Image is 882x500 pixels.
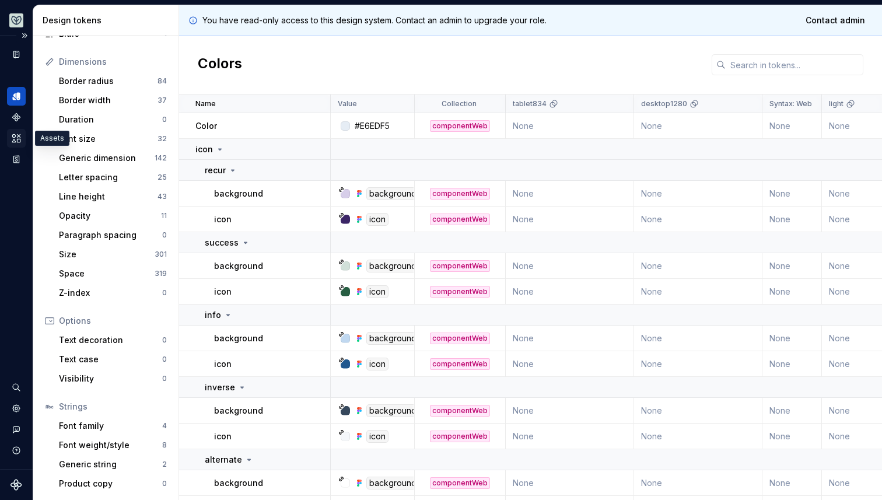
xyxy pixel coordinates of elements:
div: componentWeb [430,405,490,417]
td: None [634,207,762,232]
a: Settings [7,399,26,418]
div: 11 [161,211,167,221]
p: Color [195,120,217,132]
p: Collection [442,99,477,109]
a: Font size32 [54,130,171,148]
a: Letter spacing25 [54,168,171,187]
a: Border radius84 [54,72,171,90]
div: Options [59,315,167,327]
td: None [506,207,634,232]
div: icon [366,213,388,226]
div: 0 [162,115,167,124]
p: recur [205,165,226,176]
td: None [634,351,762,377]
div: componentWeb [430,358,490,370]
div: 301 [155,250,167,259]
a: Storybook stories [7,150,26,169]
td: None [762,253,822,279]
div: componentWeb [430,214,490,225]
p: light [829,99,843,109]
h2: Colors [198,54,242,75]
div: Letter spacing [59,172,157,183]
p: desktop1280 [641,99,687,109]
td: None [506,351,634,377]
div: Duration [59,114,162,125]
div: Z-index [59,287,162,299]
div: Generic dimension [59,152,155,164]
div: Visibility [59,373,162,384]
p: You have read-only access to this design system. Contact an admin to upgrade your role. [202,15,547,26]
div: Font weight/style [59,439,162,451]
div: Border radius [59,75,157,87]
a: Size301 [54,245,171,264]
p: icon [214,286,232,298]
p: background [214,333,263,344]
p: Value [338,99,357,109]
div: Assets [35,131,69,146]
div: Search ⌘K [7,378,26,397]
a: Contact admin [798,10,873,31]
img: 256e2c79-9abd-4d59-8978-03feab5a3943.png [9,13,23,27]
a: Assets [7,129,26,148]
p: background [214,188,263,200]
div: 84 [157,76,167,86]
a: Visibility0 [54,369,171,388]
p: inverse [205,382,235,393]
div: 43 [157,192,167,201]
div: Text case [59,354,162,365]
td: None [506,326,634,351]
td: None [634,181,762,207]
p: background [214,405,263,417]
a: Documentation [7,45,26,64]
p: Name [195,99,216,109]
td: None [506,470,634,496]
a: Generic dimension142 [54,149,171,167]
p: tablet834 [513,99,547,109]
div: Dimensions [59,56,167,68]
div: componentWeb [430,260,490,272]
div: 0 [162,479,167,488]
div: Size [59,249,155,260]
div: componentWeb [430,431,490,442]
p: info [205,309,221,321]
td: None [634,470,762,496]
div: Font size [59,133,157,145]
td: None [762,351,822,377]
a: Border width37 [54,91,171,110]
div: componentWeb [430,286,490,298]
div: Paragraph spacing [59,229,162,241]
td: None [634,326,762,351]
div: 8 [162,440,167,450]
svg: Supernova Logo [10,479,22,491]
td: None [634,113,762,139]
td: None [762,113,822,139]
div: Design tokens [43,15,174,26]
span: Contact admin [806,15,865,26]
div: 319 [155,269,167,278]
p: icon [214,214,232,225]
td: None [506,279,634,305]
div: componentWeb [430,120,490,132]
a: Text case0 [54,350,171,369]
div: Font family [59,420,162,432]
a: Text decoration0 [54,331,171,349]
button: Expand sidebar [16,27,33,44]
p: background [214,260,263,272]
p: Syntax: Web [769,99,812,109]
div: 0 [162,335,167,345]
td: None [762,470,822,496]
td: None [762,424,822,449]
td: None [506,424,634,449]
div: 142 [155,153,167,163]
td: None [762,398,822,424]
div: Text decoration [59,334,162,346]
div: Line height [59,191,157,202]
a: Generic string2 [54,455,171,474]
div: backgroundLevel2 [366,260,445,272]
div: 2 [162,460,167,469]
div: 37 [157,96,167,105]
a: Font family4 [54,417,171,435]
div: Design tokens [7,87,26,106]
